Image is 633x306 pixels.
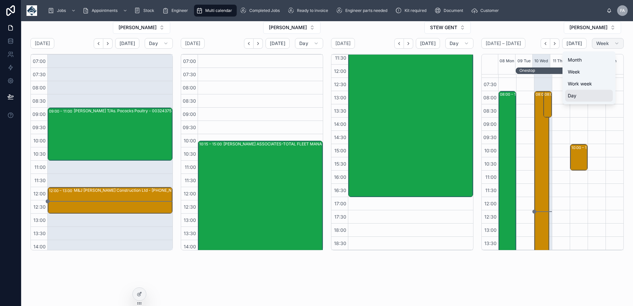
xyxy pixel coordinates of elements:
[333,161,348,167] span: 15:30
[49,108,74,115] div: 09:00 – 11:00
[183,164,198,170] span: 11:00
[270,40,285,46] span: [DATE]
[541,38,550,49] button: Back
[182,230,198,236] span: 13:30
[160,5,193,17] a: Engineer
[334,5,392,17] a: Engineer parts needed
[171,8,188,13] span: Engineer
[181,125,198,130] span: 09:30
[519,68,535,73] div: Onestop
[568,57,582,63] span: Month
[333,148,348,153] span: 15:00
[32,217,47,223] span: 13:00
[483,161,498,167] span: 10:30
[482,134,498,140] span: 09:30
[534,54,548,68] div: 10 Wed
[205,8,232,13] span: Multi calendar
[332,134,348,140] span: 14:30
[570,144,587,170] div: 10:00 – 11:00
[483,227,498,233] span: 13:00
[57,8,66,13] span: Jobs
[120,40,135,46] span: [DATE]
[263,21,320,34] button: Select Button
[32,138,47,143] span: 10:00
[565,54,613,66] button: Month
[566,40,582,46] span: [DATE]
[416,38,440,49] button: [DATE]
[238,5,284,17] a: Completed Jobs
[249,8,280,13] span: Completed Jobs
[335,40,351,47] h2: [DATE]
[432,5,468,17] a: Document
[194,5,237,17] a: Multi calendar
[286,5,333,17] a: Ready to invoice
[182,191,198,196] span: 12:00
[74,108,197,114] div: [PERSON_NAME] T/As. Pococks Poultry - 00324375 - 1 x install - 9am timed - SN12 8QR
[562,38,586,49] button: [DATE]
[182,204,198,210] span: 12:30
[482,121,498,127] span: 09:00
[198,141,322,266] div: 10:15 – 15:00[PERSON_NAME] ASSOCIATES-TOTAL FLEET MANAGEMENT LIMITED- 00316577 - 3 X VT3000 RF CO...
[181,58,198,64] span: 07:00
[103,38,113,49] button: Next
[115,38,139,49] button: [DATE]
[571,144,596,151] div: 10:00 – 11:00
[500,91,525,98] div: 08:00 – 16:00
[182,217,198,223] span: 13:00
[33,178,47,183] span: 11:30
[182,138,198,143] span: 10:00
[74,188,197,193] div: M&J [PERSON_NAME] Construction Ltd - [PHONE_NUMBER] - 1 X SERVICE CALL - GL3 1DZ
[223,141,346,147] div: [PERSON_NAME] ASSOCIATES-TOTAL FLEET MANAGEMENT LIMITED- 00316577 - 3 X VT3000 RF CONNECTED - ARR...
[266,38,290,49] button: [DATE]
[199,141,223,147] div: 10:15 – 15:00
[445,38,473,49] button: Day
[568,69,580,75] span: Week
[332,81,348,87] span: 12:30
[33,164,47,170] span: 11:00
[26,5,37,16] img: App logo
[46,5,79,17] a: Jobs
[32,204,47,210] span: 12:30
[332,95,348,100] span: 13:00
[295,38,323,49] button: Day
[565,90,613,102] button: Day
[31,111,47,117] span: 09:00
[31,98,47,104] span: 08:30
[185,40,200,47] h2: [DATE]
[483,201,498,206] span: 12:00
[332,174,348,180] span: 16:00
[182,151,198,157] span: 10:30
[519,68,535,74] div: Onestop
[49,187,74,194] div: 12:00 – 13:00
[143,8,154,13] span: Stock
[430,24,457,31] span: STEW GENT
[254,38,263,49] button: Next
[32,230,47,236] span: 13:30
[333,214,348,220] span: 17:30
[517,54,531,68] div: 09 Tue
[132,5,159,17] a: Stock
[482,81,498,87] span: 07:30
[500,54,514,68] div: 08 Mon
[550,38,560,49] button: Next
[553,54,564,68] button: 11 Thu
[149,40,158,46] span: Day
[394,38,404,49] button: Back
[113,21,170,34] button: Select Button
[145,38,173,49] button: Day
[405,8,426,13] span: Kit required
[536,91,561,98] div: 08:00 – 16:00
[80,5,131,17] a: Appointments
[535,91,549,303] div: 08:00 – 16:00
[119,24,157,31] span: [PERSON_NAME]
[332,227,348,233] span: 18:00
[483,148,498,153] span: 10:00
[420,40,436,46] span: [DATE]
[404,38,413,49] button: Next
[345,8,387,13] span: Engineer parts needed
[424,21,471,34] button: Select Button
[48,108,172,160] div: 09:00 – 11:00[PERSON_NAME] T/As. Pococks Poultry - 00324375 - 1 x install - 9am timed - SN12 8QR
[620,8,625,13] span: FA
[332,121,348,127] span: 14:00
